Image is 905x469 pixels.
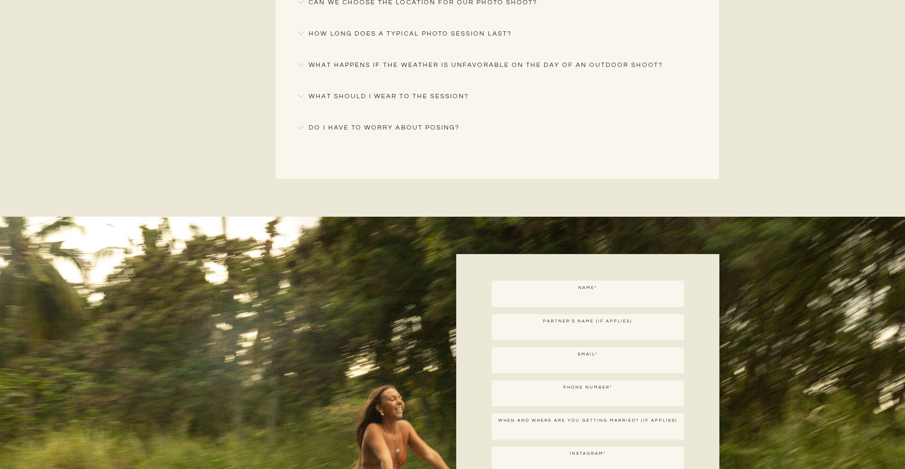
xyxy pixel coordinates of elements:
[492,281,684,293] label: Name
[298,122,697,133] h4: Do I have to worry about posing?
[492,447,684,459] label: Instagram
[492,380,684,393] label: Phone Number
[492,347,684,360] label: Email
[298,60,697,70] h4: What happens if the weather is unfavorable on the day of an outdoor shoot?
[298,28,697,39] h4: How long does a typical photo session last?
[492,314,684,327] label: Partner's Name (if applies)
[298,91,697,102] h4: What should I wear to the session?
[492,413,684,426] label: When and where are you getting married? (If Applies)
